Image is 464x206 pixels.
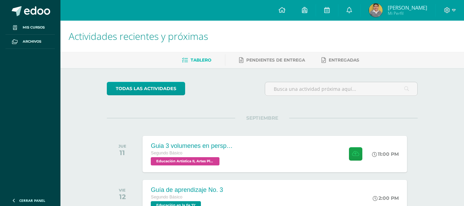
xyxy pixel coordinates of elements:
[151,157,219,165] span: Educación Artística II, Artes Plásticas 'D'
[118,144,126,149] div: JUE
[239,55,305,66] a: Pendientes de entrega
[265,82,417,96] input: Busca una actividad próxima aquí...
[19,198,45,203] span: Cerrar panel
[151,195,182,199] span: Segundo Básico
[388,4,427,11] span: [PERSON_NAME]
[119,193,126,201] div: 12
[182,55,211,66] a: Tablero
[23,25,45,30] span: Mis cursos
[246,57,305,63] span: Pendientes de entrega
[5,35,55,49] a: Archivos
[373,195,399,201] div: 2:00 PM
[151,186,223,194] div: Guía de aprendizaje No. 3
[151,151,182,155] span: Segundo Básico
[5,21,55,35] a: Mis cursos
[151,142,233,150] div: Guia 3 volumenes en perspectiva
[235,115,289,121] span: SEPTIEMBRE
[119,188,126,193] div: VIE
[23,39,41,44] span: Archivos
[329,57,359,63] span: Entregadas
[369,3,383,17] img: 6658efd565f3e63612ddf9fb0e50e572.png
[69,30,208,43] span: Actividades recientes y próximas
[372,151,399,157] div: 11:00 PM
[118,149,126,157] div: 11
[107,82,185,95] a: todas las Actividades
[191,57,211,63] span: Tablero
[388,10,427,16] span: Mi Perfil
[321,55,359,66] a: Entregadas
